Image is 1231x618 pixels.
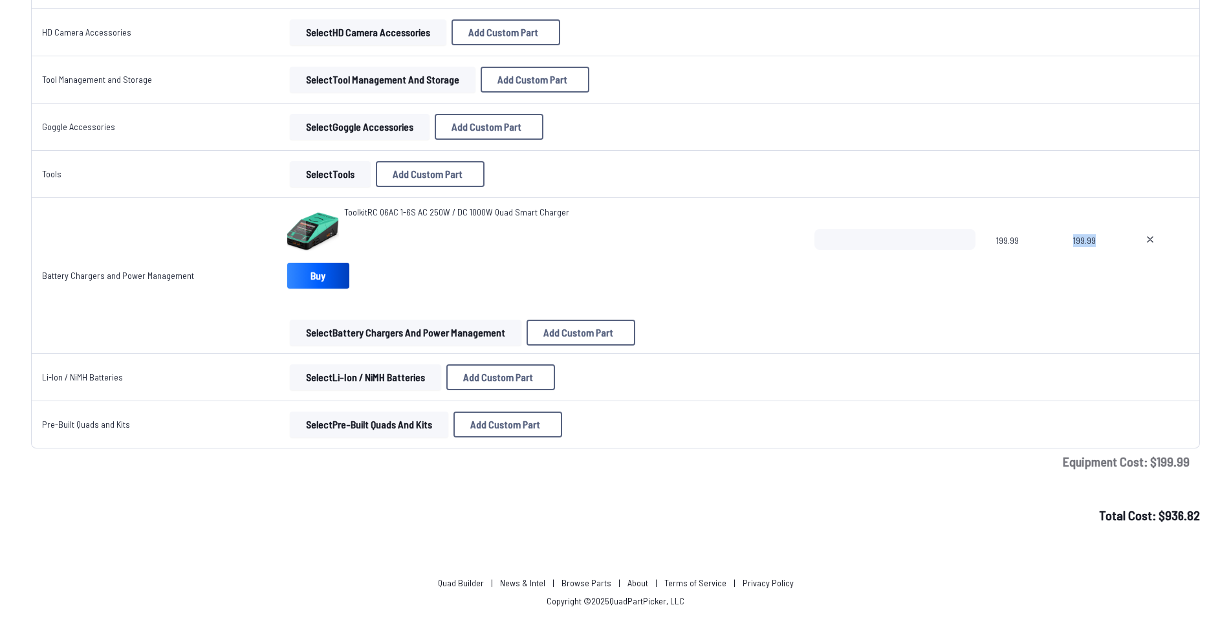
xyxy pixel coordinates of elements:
a: SelectTools [287,161,373,187]
span: Add Custom Part [470,419,540,430]
p: | | | | | [433,577,799,590]
button: SelectBattery Chargers and Power Management [290,320,521,346]
button: Add Custom Part [481,67,589,93]
button: Add Custom Part [453,412,562,437]
button: Add Custom Part [435,114,543,140]
p: Copyright © 2025 QuadPartPicker, LLC [547,595,684,608]
a: Battery Chargers and Power Management [42,270,194,281]
span: Add Custom Part [468,27,538,38]
button: SelectTools [290,161,371,187]
a: ToolkitRC Q6AC 1-6S AC 250W / DC 1000W Quad Smart Charger [344,206,569,219]
span: Add Custom Part [463,372,533,382]
button: Add Custom Part [446,364,555,390]
a: Tools [42,168,61,179]
a: Privacy Policy [743,577,794,588]
img: image [287,206,339,258]
a: HD Camera Accessories [42,27,131,38]
a: SelectPre-Built Quads and Kits [287,412,451,437]
button: SelectTool Management and Storage [290,67,475,93]
span: 199.99 [1073,229,1114,291]
span: Total Cost: $ 936.82 [1099,507,1200,523]
a: SelectTool Management and Storage [287,67,478,93]
a: SelectBattery Chargers and Power Management [287,320,524,346]
span: Add Custom Part [497,74,567,85]
span: Add Custom Part [393,169,463,179]
a: Goggle Accessories [42,121,115,132]
a: Pre-Built Quads and Kits [42,419,130,430]
a: Buy [287,263,349,289]
span: Add Custom Part [452,122,521,132]
a: Terms of Service [664,577,726,588]
a: Li-Ion / NiMH Batteries [42,371,123,382]
a: About [627,577,648,588]
a: SelectGoggle Accessories [287,114,432,140]
td: Equipment Cost: $ 199.99 [31,448,1200,474]
a: SelectLi-Ion / NiMH Batteries [287,364,444,390]
button: SelectHD Camera Accessories [290,19,446,45]
button: SelectPre-Built Quads and Kits [290,412,448,437]
button: SelectLi-Ion / NiMH Batteries [290,364,441,390]
a: Browse Parts [561,577,611,588]
a: SelectHD Camera Accessories [287,19,449,45]
button: SelectGoggle Accessories [290,114,430,140]
span: ToolkitRC Q6AC 1-6S AC 250W / DC 1000W Quad Smart Charger [344,206,569,217]
a: Tool Management and Storage [42,74,152,85]
button: Add Custom Part [452,19,560,45]
a: News & Intel [500,577,545,588]
span: Add Custom Part [543,327,613,338]
button: Add Custom Part [376,161,485,187]
button: Add Custom Part [527,320,635,346]
span: 199.99 [996,229,1052,291]
a: Quad Builder [438,577,484,588]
